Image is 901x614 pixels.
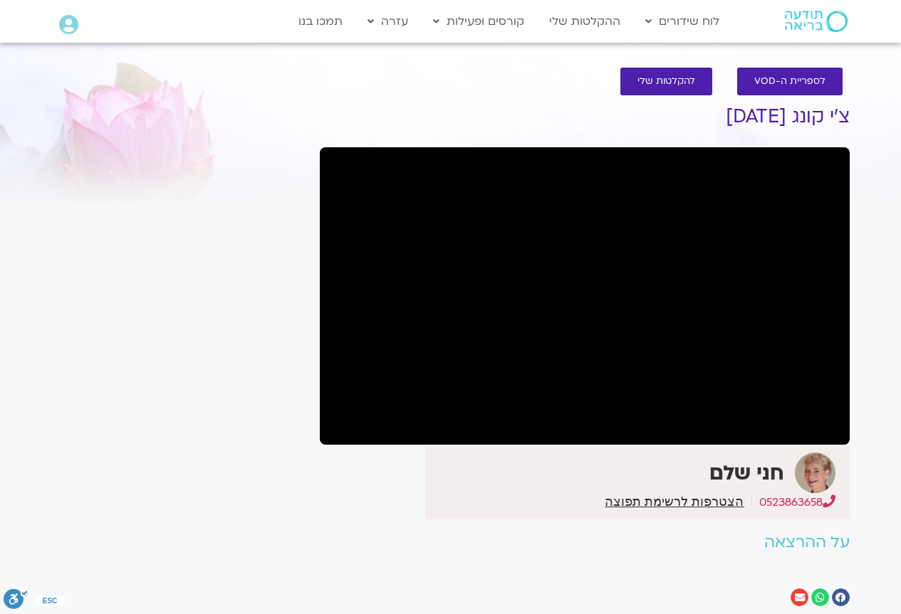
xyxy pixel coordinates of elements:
[542,8,627,35] a: ההקלטות שלי
[759,494,835,510] a: 0523863658
[709,460,784,487] strong: חני שלם
[320,534,850,551] h2: על ההרצאה
[605,495,744,508] a: הצטרפות לרשימת תפוצה
[795,452,835,493] img: חני שלם
[620,68,712,95] a: להקלטות שלי
[320,106,850,127] h1: צ’י קונג [DATE]
[785,11,848,32] img: תודעה בריאה
[638,8,726,35] a: לוח שידורים
[291,8,350,35] a: תמכו בנו
[637,76,695,87] span: להקלטות שלי
[426,8,531,35] a: קורסים ופעילות
[754,76,826,87] span: לספריית ה-VOD
[360,8,415,35] a: עזרה
[737,68,843,95] a: לספריית ה-VOD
